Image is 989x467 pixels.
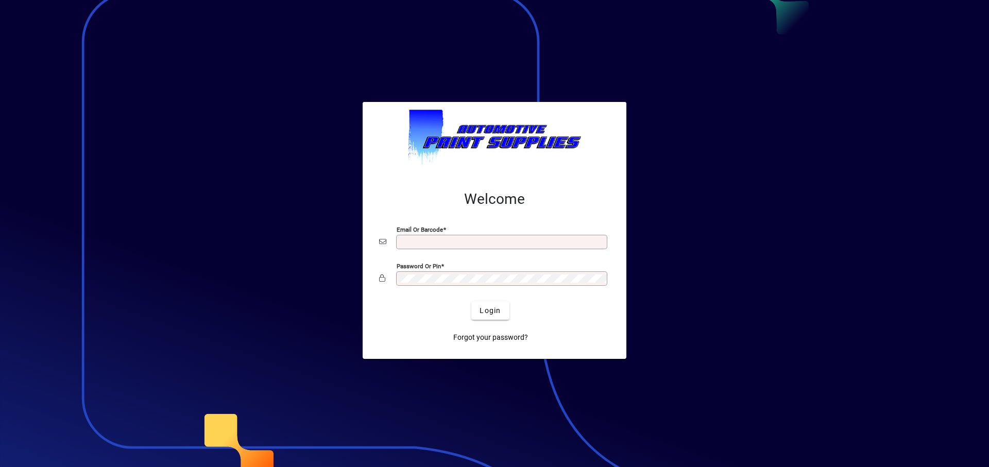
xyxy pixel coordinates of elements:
[471,301,509,320] button: Login
[397,263,441,270] mat-label: Password or Pin
[449,328,532,347] a: Forgot your password?
[480,305,501,316] span: Login
[397,226,443,233] mat-label: Email or Barcode
[453,332,528,343] span: Forgot your password?
[379,191,610,208] h2: Welcome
